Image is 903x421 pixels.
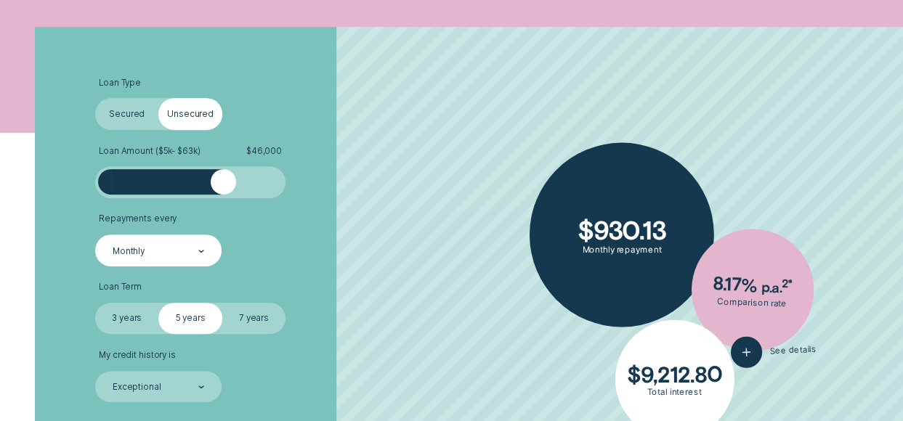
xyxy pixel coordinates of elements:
span: Loan Term [99,282,142,293]
span: Loan Amount ( $5k - $63k ) [99,146,200,157]
span: Loan Type [99,78,141,89]
label: Secured [95,98,158,130]
span: Repayments every [99,213,177,224]
label: 5 years [158,303,222,335]
label: 7 years [222,303,286,335]
label: 3 years [95,303,158,335]
div: Monthly [113,245,145,256]
label: Unsecured [158,98,222,130]
button: See details [730,333,817,368]
span: My credit history is [99,350,176,361]
div: Exceptional [113,382,161,393]
span: $ 46,000 [246,146,282,157]
span: See details [769,343,817,356]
